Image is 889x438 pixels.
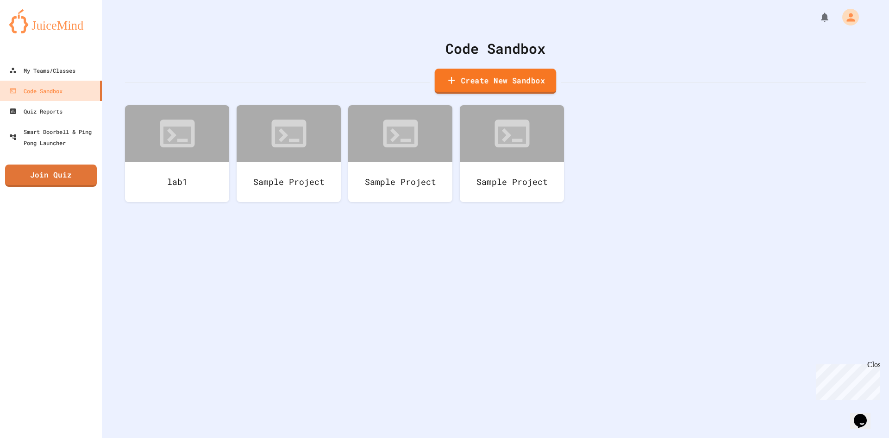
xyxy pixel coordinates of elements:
[9,9,93,33] img: logo-orange.svg
[802,9,833,25] div: My Notifications
[9,106,63,117] div: Quiz Reports
[9,85,63,96] div: Code Sandbox
[237,105,341,202] a: Sample Project
[460,162,564,202] div: Sample Project
[125,105,229,202] a: lab1
[237,162,341,202] div: Sample Project
[435,69,556,94] a: Create New Sandbox
[850,401,880,429] iframe: chat widget
[833,6,861,28] div: My Account
[4,4,64,59] div: Chat with us now!Close
[5,165,97,187] a: Join Quiz
[812,361,880,400] iframe: chat widget
[348,105,452,202] a: Sample Project
[348,162,452,202] div: Sample Project
[125,38,866,59] div: Code Sandbox
[460,105,564,202] a: Sample Project
[125,162,229,202] div: lab1
[9,126,98,148] div: Smart Doorbell & Ping Pong Launcher
[9,65,75,76] div: My Teams/Classes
